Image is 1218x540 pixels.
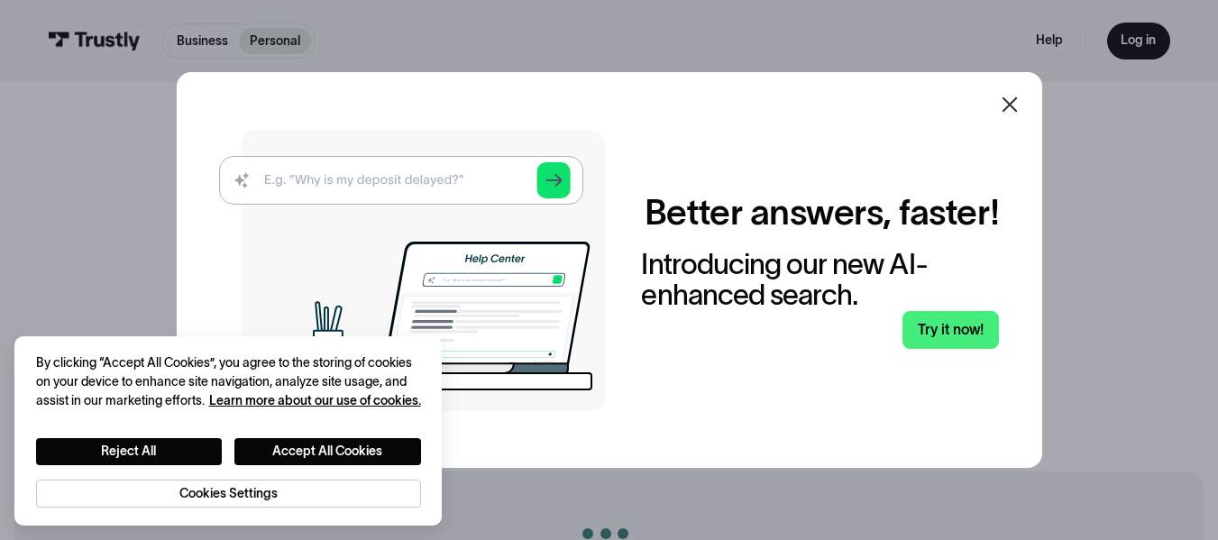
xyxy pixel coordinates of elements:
[14,336,442,526] div: Cookie banner
[234,438,421,465] button: Accept All Cookies
[641,249,999,312] div: Introducing our new AI-enhanced search.
[36,480,421,508] button: Cookies Settings
[209,393,421,407] a: More information about your privacy, opens in a new tab
[902,311,999,349] a: Try it now!
[36,353,421,409] div: By clicking “Accept All Cookies”, you agree to the storing of cookies on your device to enhance s...
[36,438,223,465] button: Reject All
[36,353,421,508] div: Privacy
[645,191,999,233] h2: Better answers, faster!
